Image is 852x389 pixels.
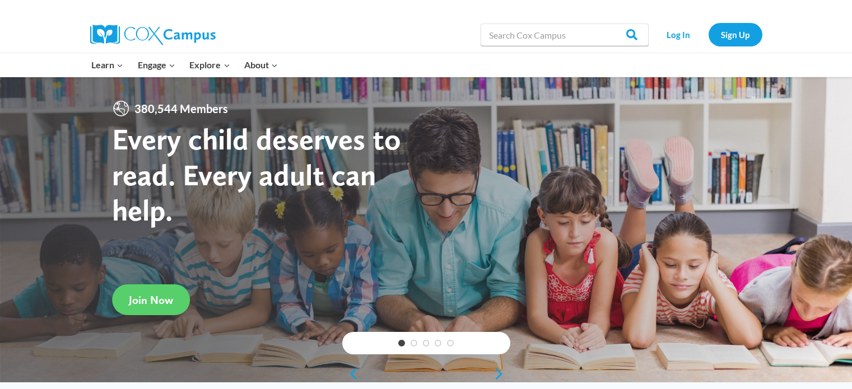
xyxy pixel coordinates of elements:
nav: Primary Navigation [85,53,285,77]
a: 1 [398,340,405,346]
a: Log In [654,23,703,46]
nav: Secondary Navigation [654,23,762,46]
a: 4 [435,340,441,346]
a: previous [342,367,359,381]
span: Explore [189,58,230,72]
span: Join Now [129,293,173,307]
span: Learn [91,58,123,72]
a: Sign Up [709,23,762,46]
span: About [244,58,278,72]
a: Join Now [112,284,190,315]
div: content slider buttons [342,363,510,385]
strong: Every child deserves to read. Every adult can help. [112,121,401,228]
a: 3 [423,340,430,346]
a: next [493,367,510,381]
span: 380,544 Members [130,100,232,118]
input: Search Cox Campus [481,24,649,46]
a: 5 [447,340,454,346]
img: Cox Campus [90,25,216,45]
span: Engage [138,58,175,72]
a: 2 [411,340,417,346]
